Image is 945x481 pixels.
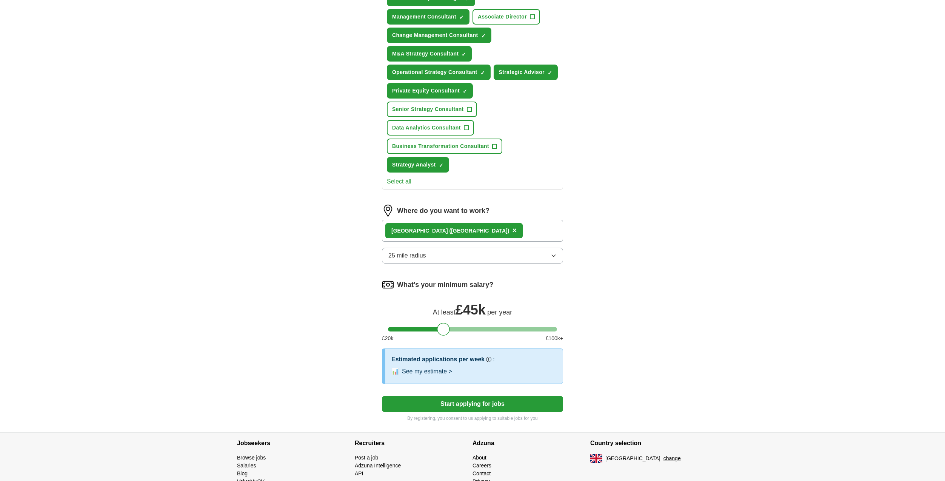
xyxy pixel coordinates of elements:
button: Change Management Consultant✓ [387,28,491,43]
button: M&A Strategy Consultant✓ [387,46,472,62]
a: Browse jobs [237,455,266,461]
span: Strategy Analyst [392,161,436,169]
span: M&A Strategy Consultant [392,50,459,58]
span: 📊 [391,367,399,376]
button: Data Analytics Consultant [387,120,474,136]
span: £ 45k [456,302,486,318]
span: Management Consultant [392,13,456,21]
a: API [355,470,363,476]
span: ✓ [439,162,443,168]
span: 25 mile radius [388,251,426,260]
img: location.png [382,205,394,217]
span: per year [487,308,512,316]
span: Data Analytics Consultant [392,124,461,132]
span: Strategic Advisor [499,68,545,76]
a: About [472,455,486,461]
button: Business Transformation Consultant [387,139,502,154]
a: Salaries [237,462,256,469]
a: Blog [237,470,248,476]
button: Operational Strategy Consultant✓ [387,65,491,80]
span: × [512,226,517,234]
button: See my estimate > [402,367,452,376]
a: Adzuna Intelligence [355,462,401,469]
span: ✓ [459,14,464,20]
span: Operational Strategy Consultant [392,68,477,76]
span: At least [433,308,456,316]
button: Management Consultant✓ [387,9,469,25]
span: [GEOGRAPHIC_DATA] [605,455,660,462]
img: salary.png [382,279,394,291]
span: Private Equity Consultant [392,87,460,95]
button: Strategic Advisor✓ [494,65,558,80]
button: Strategy Analyst✓ [387,157,449,173]
button: Select all [387,177,411,186]
span: ✓ [548,70,552,76]
button: Associate Director [472,9,540,25]
a: Careers [472,462,491,469]
span: ✓ [463,88,467,94]
span: £ 20 k [382,335,393,342]
img: UK flag [590,454,602,463]
button: Senior Strategy Consultant [387,102,477,117]
button: 25 mile radius [382,248,563,264]
span: Change Management Consultant [392,31,478,39]
h3: Estimated applications per week [391,355,485,364]
h4: Country selection [590,433,708,454]
span: Senior Strategy Consultant [392,105,464,113]
a: Post a job [355,455,378,461]
a: Contact [472,470,491,476]
span: ✓ [480,70,485,76]
button: Start applying for jobs [382,396,563,412]
button: × [512,225,517,236]
span: ✓ [481,33,486,39]
h3: : [493,355,494,364]
button: change [663,455,681,462]
button: Private Equity Consultant✓ [387,83,473,99]
span: ✓ [462,51,466,57]
p: By registering, you consent to us applying to suitable jobs for you [382,415,563,422]
span: Associate Director [478,13,527,21]
span: Business Transformation Consultant [392,142,489,150]
label: What's your minimum salary? [397,280,493,290]
div: [GEOGRAPHIC_DATA] ([GEOGRAPHIC_DATA]) [391,227,509,235]
label: Where do you want to work? [397,206,489,216]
